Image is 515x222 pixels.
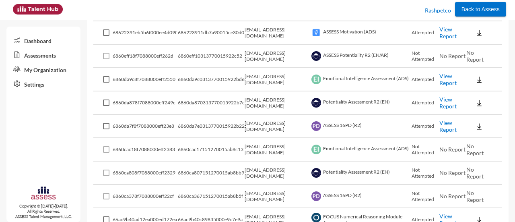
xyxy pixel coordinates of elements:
[113,115,178,138] td: 6860da7f8f7088000eff23e8
[309,45,412,68] td: ASSESS Potentiality R2 (EN/AR)
[245,45,309,68] td: [EMAIL_ADDRESS][DOMAIN_NAME]
[178,162,245,185] td: 6860ca807151270015ab8bb9
[178,68,245,91] td: 6860da9c0313770015922bd6
[309,162,412,185] td: Potentiality Assessment R2 (EN)
[178,45,245,68] td: 6860eff10313770015922c52
[6,62,80,77] a: My Organization
[113,138,178,162] td: 6860cac18f7088000eff2383
[178,91,245,115] td: 6860da870313770015922b7c
[412,185,439,208] td: Not Attempted
[466,189,484,203] span: No Report
[6,48,80,62] a: Assessments
[412,138,439,162] td: Not Attempted
[113,91,178,115] td: 6860da878f7088000eff249c
[439,52,466,59] span: No Report
[439,146,466,153] span: No Report
[309,115,412,138] td: ASSESS 16PD (R2)
[309,91,412,115] td: Potentiality Assessment R2 (EN)
[439,119,457,133] a: View Report
[412,21,439,45] td: Attempted
[412,162,439,185] td: Not Attempted
[178,185,245,208] td: 6860ca367151270015ab8b5f
[6,203,80,219] p: Copyright © [DATE]-[DATE]. All Rights Reserved. ASSESS Talent Management, LLC.
[412,91,439,115] td: Attempted
[113,68,178,91] td: 6860da9c8f7088000eff2550
[461,6,500,12] span: Back to Assess
[309,185,412,208] td: ASSESS 16PD (R2)
[412,68,439,91] td: Attempted
[455,4,506,13] a: Back to Assess
[113,162,178,185] td: 6860ca808f7088000eff2329
[439,193,466,199] span: No Report
[31,186,56,202] img: assesscompany-logo.png
[113,21,178,45] td: 68622391eb5b6f000ee4d09f
[466,166,484,180] span: No Report
[412,115,439,138] td: Attempted
[113,185,178,208] td: 6860ca378f7088000eff22cf
[245,21,309,45] td: [EMAIL_ADDRESS][DOMAIN_NAME]
[6,77,80,91] a: Settings
[466,49,484,63] span: No Report
[6,33,80,48] a: Dashboard
[439,26,457,39] a: View Report
[245,91,309,115] td: [EMAIL_ADDRESS][DOMAIN_NAME]
[178,21,245,45] td: 686223911db7a90015ce30d0
[425,4,451,17] p: Rashpetco
[439,169,466,176] span: No Report
[178,138,245,162] td: 6860cac17151270015ab8c13
[245,162,309,185] td: [EMAIL_ADDRESS][DOMAIN_NAME]
[113,45,178,68] td: 6860eff18f7088000eff262d
[245,115,309,138] td: [EMAIL_ADDRESS][DOMAIN_NAME]
[245,185,309,208] td: [EMAIL_ADDRESS][DOMAIN_NAME]
[466,143,484,156] span: No Report
[309,21,412,45] td: ASSESS Motivation (ADS)
[455,2,506,17] button: Back to Assess
[245,138,309,162] td: [EMAIL_ADDRESS][DOMAIN_NAME]
[412,45,439,68] td: Not Attempted
[178,115,245,138] td: 6860da7e0313770015922b22
[245,68,309,91] td: [EMAIL_ADDRESS][DOMAIN_NAME]
[439,73,457,86] a: View Report
[439,96,457,110] a: View Report
[309,138,412,162] td: Emotional Intelligence Assessment (ADS)
[309,68,412,91] td: Emotional Intelligence Assessment (ADS)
